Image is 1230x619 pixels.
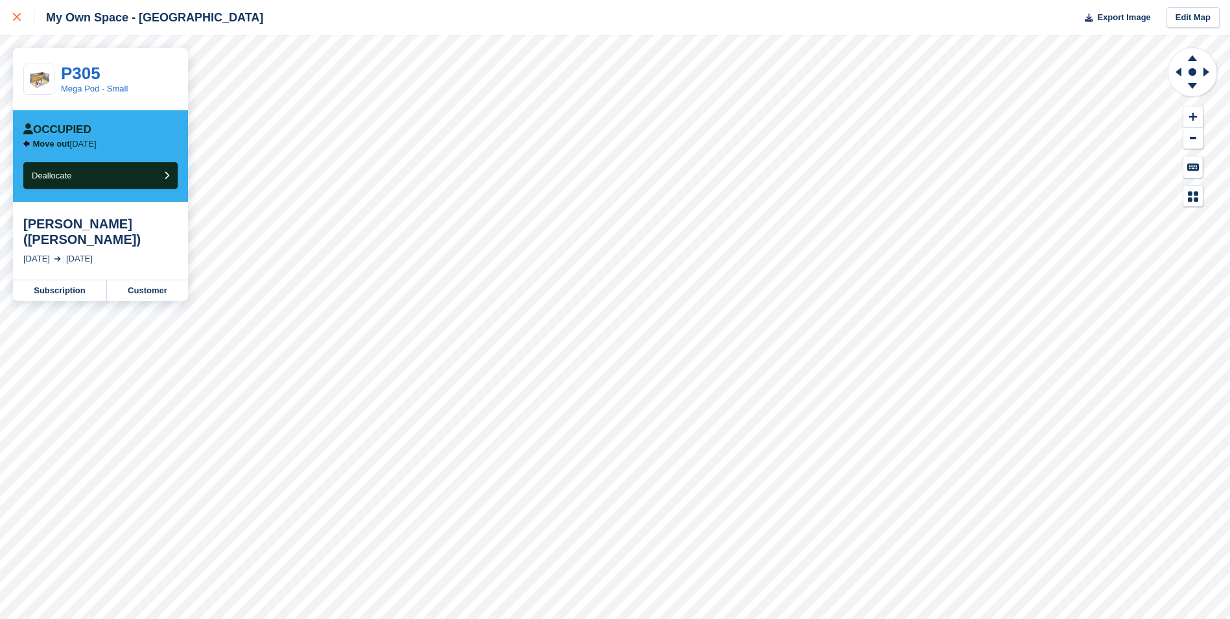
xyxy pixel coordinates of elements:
span: Deallocate [32,171,71,180]
button: Export Image [1077,7,1151,29]
img: medium%20storage.png [24,64,54,94]
a: Edit Map [1166,7,1220,29]
a: P305 [61,64,101,83]
img: arrow-right-light-icn-cde0832a797a2874e46488d9cf13f60e5c3a73dbe684e267c42b8395dfbc2abf.svg [54,256,61,261]
button: Deallocate [23,162,178,189]
button: Keyboard Shortcuts [1183,156,1203,178]
div: [DATE] [66,252,93,265]
a: Customer [107,280,188,301]
a: Subscription [13,280,107,301]
a: Mega Pod - Small [61,84,128,93]
p: [DATE] [33,139,97,149]
button: Zoom Out [1183,128,1203,149]
div: My Own Space - [GEOGRAPHIC_DATA] [34,10,263,25]
span: Export Image [1097,11,1150,24]
div: [DATE] [23,252,50,265]
div: [PERSON_NAME] ([PERSON_NAME]) [23,216,178,247]
span: Move out [33,139,70,149]
img: arrow-left-icn-90495f2de72eb5bd0bd1c3c35deca35cc13f817d75bef06ecd7c0b315636ce7e.svg [23,140,30,147]
button: Zoom In [1183,106,1203,128]
button: Map Legend [1183,186,1203,207]
div: Occupied [23,123,91,136]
